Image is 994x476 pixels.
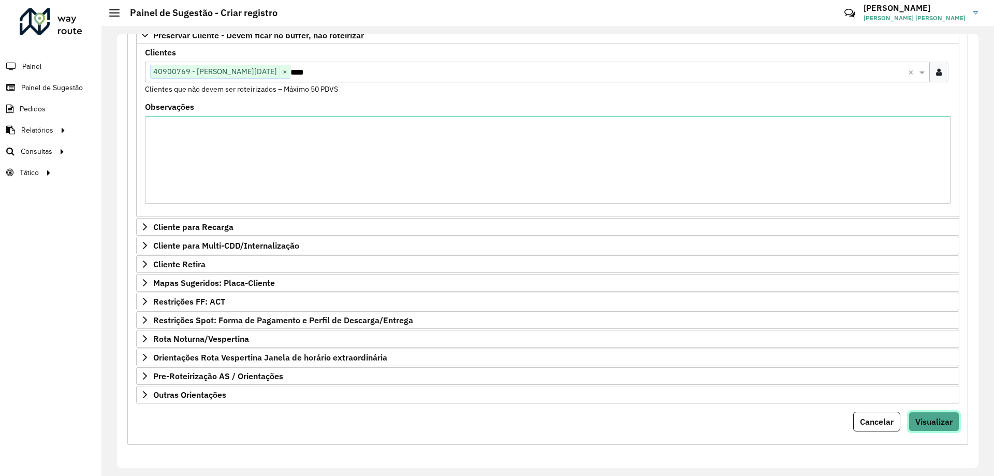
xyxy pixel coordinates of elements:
span: Orientações Rota Vespertina Janela de horário extraordinária [153,353,387,362]
span: [PERSON_NAME] [PERSON_NAME] [864,13,966,23]
button: Cancelar [853,412,900,431]
span: Restrições FF: ACT [153,297,225,306]
span: 40900769 - [PERSON_NAME][DATE] [151,65,280,78]
a: Cliente para Recarga [136,218,959,236]
a: Outras Orientações [136,386,959,403]
a: Cliente Retira [136,255,959,273]
span: Relatórios [21,125,53,136]
span: Visualizar [915,416,953,427]
span: Cancelar [860,416,894,427]
span: Cliente Retira [153,260,206,268]
small: Clientes que não devem ser roteirizados – Máximo 50 PDVS [145,84,338,94]
span: Pedidos [20,104,46,114]
div: Preservar Cliente - Devem ficar no buffer, não roteirizar [136,44,959,217]
label: Clientes [145,46,176,59]
span: Outras Orientações [153,391,226,399]
span: Cliente para Recarga [153,223,233,231]
a: Preservar Cliente - Devem ficar no buffer, não roteirizar [136,26,959,44]
span: Rota Noturna/Vespertina [153,335,249,343]
a: Orientações Rota Vespertina Janela de horário extraordinária [136,349,959,366]
a: Rota Noturna/Vespertina [136,330,959,348]
span: × [280,66,290,78]
a: Restrições FF: ACT [136,293,959,310]
span: Tático [20,167,39,178]
span: Clear all [908,66,917,78]
span: Mapas Sugeridos: Placa-Cliente [153,279,275,287]
label: Observações [145,100,194,113]
span: Cliente para Multi-CDD/Internalização [153,241,299,250]
span: Painel de Sugestão [21,82,83,93]
span: Painel [22,61,41,72]
h2: Painel de Sugestão - Criar registro [120,7,277,19]
span: Pre-Roteirização AS / Orientações [153,372,283,380]
span: Consultas [21,146,52,157]
a: Restrições Spot: Forma de Pagamento e Perfil de Descarga/Entrega [136,311,959,329]
button: Visualizar [909,412,959,431]
a: Mapas Sugeridos: Placa-Cliente [136,274,959,292]
a: Pre-Roteirização AS / Orientações [136,367,959,385]
span: Restrições Spot: Forma de Pagamento e Perfil de Descarga/Entrega [153,316,413,324]
a: Cliente para Multi-CDD/Internalização [136,237,959,254]
span: Preservar Cliente - Devem ficar no buffer, não roteirizar [153,31,364,39]
a: Contato Rápido [839,2,861,24]
h3: [PERSON_NAME] [864,3,966,13]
